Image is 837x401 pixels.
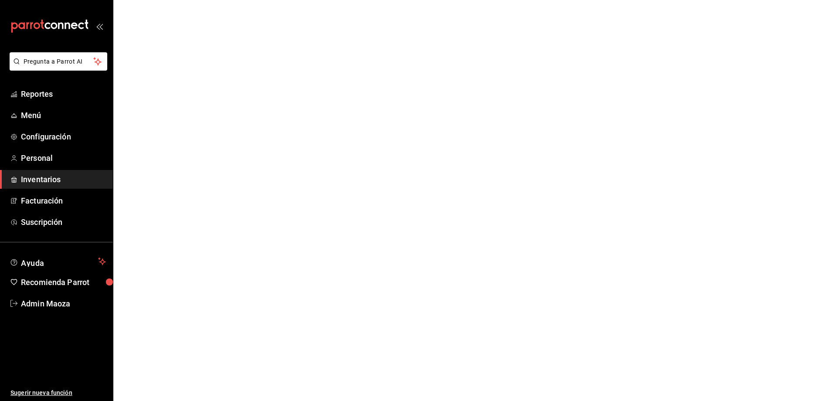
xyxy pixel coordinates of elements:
[21,276,106,288] span: Recomienda Parrot
[21,131,106,143] span: Configuración
[21,298,106,309] span: Admin Maoza
[96,23,103,30] button: open_drawer_menu
[6,63,107,72] a: Pregunta a Parrot AI
[21,109,106,121] span: Menú
[21,195,106,207] span: Facturación
[24,57,94,66] span: Pregunta a Parrot AI
[21,88,106,100] span: Reportes
[10,388,106,398] span: Sugerir nueva función
[21,216,106,228] span: Suscripción
[21,173,106,185] span: Inventarios
[21,256,95,267] span: Ayuda
[10,52,107,71] button: Pregunta a Parrot AI
[21,152,106,164] span: Personal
